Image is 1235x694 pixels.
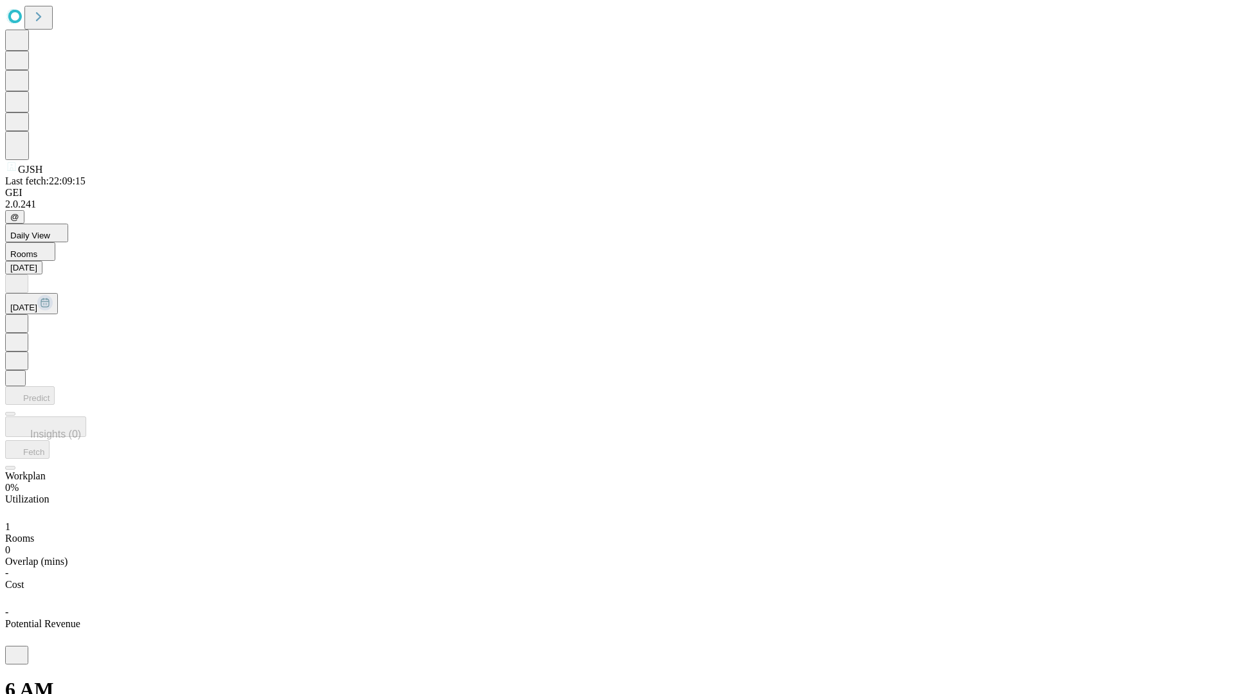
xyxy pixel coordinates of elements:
span: 1 [5,521,10,532]
button: Daily View [5,224,68,242]
span: Utilization [5,494,49,504]
button: Fetch [5,440,50,459]
span: Daily View [10,231,50,240]
span: Rooms [10,249,37,259]
span: Last fetch: 22:09:15 [5,175,86,186]
span: - [5,607,8,618]
button: Predict [5,386,55,405]
span: Overlap (mins) [5,556,68,567]
span: 0% [5,482,19,493]
button: Insights (0) [5,416,86,437]
button: [DATE] [5,261,42,274]
span: @ [10,212,19,222]
span: Potential Revenue [5,618,80,629]
div: GEI [5,187,1230,199]
button: @ [5,210,24,224]
span: Workplan [5,470,46,481]
button: [DATE] [5,293,58,314]
span: GJSH [18,164,42,175]
span: Rooms [5,533,34,544]
span: 0 [5,544,10,555]
span: Insights (0) [30,429,81,440]
div: 2.0.241 [5,199,1230,210]
span: - [5,567,8,578]
span: Cost [5,579,24,590]
button: Rooms [5,242,55,261]
span: [DATE] [10,303,37,312]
